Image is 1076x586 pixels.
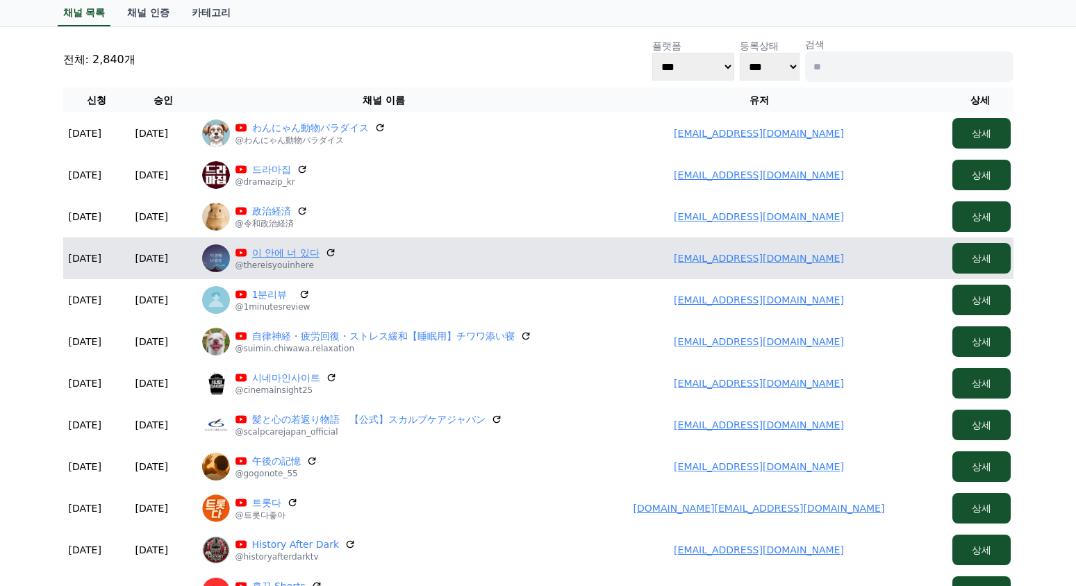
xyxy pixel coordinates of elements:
a: 상세 [952,169,1011,181]
button: 상세 [952,243,1011,274]
a: 상세 [952,503,1011,514]
a: [EMAIL_ADDRESS][DOMAIN_NAME] [674,169,844,181]
a: 트롯다 [252,496,281,510]
a: History After Dark [252,537,340,551]
p: [DATE] [135,210,168,224]
p: [DATE] [69,460,101,474]
a: 시네마인사이트 [252,371,320,385]
p: [DATE] [135,418,168,432]
a: [EMAIL_ADDRESS][DOMAIN_NAME] [674,544,844,555]
button: 상세 [952,326,1011,357]
p: [DATE] [135,293,168,307]
a: 상세 [952,336,1011,347]
th: 신청 [63,87,130,112]
a: Settings [179,440,267,475]
p: 전체: 2,840개 [63,51,135,68]
button: 상세 [952,493,1011,524]
img: 自律神経・疲労回復・ストレス緩和【睡眠用】チワワ添い寝 [202,328,230,355]
p: [DATE] [69,376,101,390]
a: 상세 [952,419,1011,430]
p: @thereisyouinhere [235,260,336,271]
p: [DATE] [69,418,101,432]
a: [EMAIL_ADDRESS][DOMAIN_NAME] [674,336,844,347]
a: 상세 [952,211,1011,222]
a: [EMAIL_ADDRESS][DOMAIN_NAME] [674,419,844,430]
a: [DOMAIN_NAME][EMAIL_ADDRESS][DOMAIN_NAME] [634,503,885,514]
a: 상세 [952,128,1011,139]
img: 午後の記憶 [202,453,230,480]
a: [EMAIL_ADDRESS][DOMAIN_NAME] [674,378,844,389]
span: Home [35,461,60,472]
button: 상세 [952,368,1011,399]
img: 1분리뷰 [202,286,230,314]
a: [EMAIL_ADDRESS][DOMAIN_NAME] [674,128,844,139]
p: [DATE] [135,501,168,515]
a: 상세 [952,253,1011,264]
a: 政治経済 [252,204,291,218]
p: @historyafterdarktv [235,551,356,562]
a: 상세 [952,378,1011,389]
p: [DATE] [69,126,101,140]
a: 自律神経・疲労回復・ストレス緩和【睡眠用】チワワ添い寝 [252,329,515,343]
p: [DATE] [135,335,168,349]
a: [EMAIL_ADDRESS][DOMAIN_NAME] [674,253,844,264]
th: 승인 [130,87,197,112]
p: [DATE] [69,293,101,307]
a: Home [4,440,92,475]
img: 이 안에 너 있다 [202,244,230,272]
p: [DATE] [135,376,168,390]
p: [DATE] [69,543,101,557]
p: [DATE] [69,501,101,515]
span: Settings [206,461,240,472]
img: 髪と心の若返り物語 【公式】スカルプケアジャパン [202,411,230,439]
a: [EMAIL_ADDRESS][DOMAIN_NAME] [674,294,844,305]
th: 유저 [572,87,947,112]
a: わんにゃん動物パラダイス [252,121,369,135]
button: 상세 [952,410,1011,440]
a: 午後の記憶 [252,454,301,468]
th: 채널 이름 [197,87,572,112]
p: 플랫폼 [652,39,734,53]
p: [DATE] [135,168,168,182]
a: [EMAIL_ADDRESS][DOMAIN_NAME] [674,461,844,472]
button: 상세 [952,451,1011,482]
p: @令和政治経済 [235,218,308,229]
a: 이 안에 너 있다 [252,246,320,260]
img: 드라마집 [202,161,230,189]
a: 상세 [952,544,1011,555]
img: 트롯다 [202,494,230,522]
a: 상세 [952,294,1011,305]
th: 상세 [947,87,1013,112]
p: @わんにゃん動物パラダイス [235,135,386,146]
button: 상세 [952,535,1011,565]
a: 드라마집 [252,162,291,176]
p: @suimin.chiwawa.relaxation [235,343,531,354]
p: [DATE] [69,210,101,224]
img: わんにゃん動物パラダイス [202,119,230,147]
p: [DATE] [135,251,168,265]
p: @cinemainsight25 [235,385,337,396]
a: Messages [92,440,179,475]
p: 검색 [805,37,1013,51]
p: 등록상태 [740,39,800,53]
img: 시네마인사이트 [202,369,230,397]
p: @scalpcarejapan_official [235,426,502,437]
button: 상세 [952,285,1011,315]
p: [DATE] [135,126,168,140]
img: History After Dark [202,536,230,564]
button: 상세 [952,118,1011,149]
a: 상세 [952,461,1011,472]
p: [DATE] [135,543,168,557]
button: 상세 [952,201,1011,232]
p: @gogonote_55 [235,468,317,479]
a: [EMAIL_ADDRESS][DOMAIN_NAME] [674,211,844,222]
a: 髪と心の若返り物語 【公式】スカルプケアジャパン [252,412,486,426]
p: @1minutesreview [235,301,311,312]
p: [DATE] [69,251,101,265]
button: 상세 [952,160,1011,190]
span: Messages [115,462,156,473]
p: [DATE] [69,335,101,349]
p: @트롯다좋아 [235,510,298,521]
a: 1분리뷰 [252,287,294,301]
img: 政治経済 [202,203,230,231]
